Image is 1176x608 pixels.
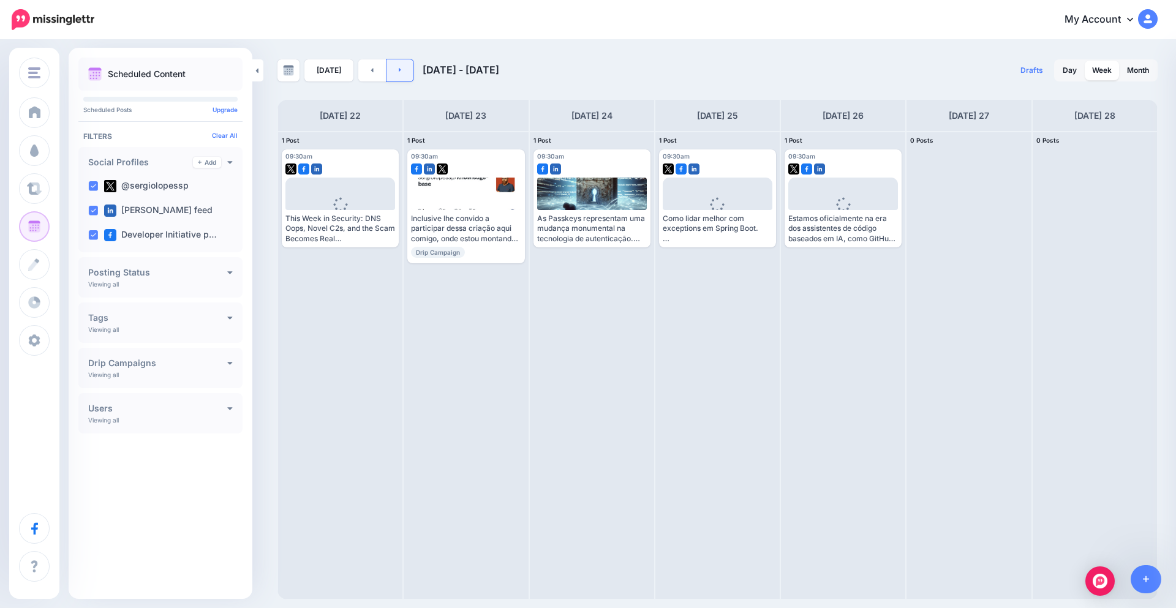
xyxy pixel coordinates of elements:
[701,197,734,229] div: Loading
[304,59,353,81] a: [DATE]
[12,9,94,30] img: Missinglettr
[282,137,300,144] span: 1 Post
[788,214,898,244] div: Estamos oficialmente na era dos assistentes de código baseados em IA, como GitHub Copilot, Amazon...
[445,108,486,123] h4: [DATE] 23
[83,107,238,113] p: Scheduled Posts
[788,152,815,160] span: 09:30am
[104,229,217,241] label: Developer Initiative p…
[788,163,799,175] img: twitter-square.png
[88,371,119,378] p: Viewing all
[1120,61,1156,80] a: Month
[88,404,227,413] h4: Users
[104,180,189,192] label: @sergiolopessp
[663,163,674,175] img: twitter-square.png
[104,205,213,217] label: [PERSON_NAME] feed
[88,313,227,322] h4: Tags
[823,108,864,123] h4: [DATE] 26
[537,152,564,160] span: 09:30am
[659,137,677,144] span: 1 Post
[104,180,116,192] img: twitter-square.png
[910,137,933,144] span: 0 Posts
[311,163,322,175] img: linkedin-square.png
[320,108,361,123] h4: [DATE] 22
[193,157,221,168] a: Add
[28,67,40,78] img: menu.png
[212,132,238,139] a: Clear All
[537,163,548,175] img: facebook-square.png
[411,247,465,258] span: Drip Campaign
[424,163,435,175] img: linkedin-square.png
[298,163,309,175] img: facebook-square.png
[108,70,186,78] p: Scheduled Content
[1085,566,1115,596] div: Open Intercom Messenger
[949,108,989,123] h4: [DATE] 27
[285,152,312,160] span: 09:30am
[88,326,119,333] p: Viewing all
[1085,61,1119,80] a: Week
[1036,137,1060,144] span: 0 Posts
[411,163,422,175] img: facebook-square.png
[1074,108,1115,123] h4: [DATE] 28
[411,214,521,244] div: Inclusive lhe convido a participar dessa criação aqui comigo, onde estou montando no meu github d...
[663,152,690,160] span: 09:30am
[676,163,687,175] img: facebook-square.png
[663,214,772,244] div: Como lidar melhor com exceptions em Spring Boot. [URL][DOMAIN_NAME]
[537,214,647,244] div: As Passkeys representam uma mudança monumental na tecnologia de autenticação. Elas substituem sen...
[88,268,227,277] h4: Posting Status
[88,158,193,167] h4: Social Profiles
[88,359,227,367] h4: Drip Campaigns
[533,137,551,144] span: 1 Post
[88,416,119,424] p: Viewing all
[814,163,825,175] img: linkedin-square.png
[571,108,612,123] h4: [DATE] 24
[1013,59,1050,81] a: Drafts
[104,205,116,217] img: linkedin-square.png
[423,64,499,76] span: [DATE] - [DATE]
[550,163,561,175] img: linkedin-square.png
[88,67,102,81] img: calendar.png
[213,106,238,113] a: Upgrade
[104,229,116,241] img: facebook-square.png
[1052,5,1158,35] a: My Account
[688,163,699,175] img: linkedin-square.png
[285,214,395,244] div: This Week in Security: DNS Oops, Novel C2s, and the Scam Becomes Real [URL][DOMAIN_NAME]
[407,137,425,144] span: 1 Post
[83,132,238,141] h4: Filters
[785,137,802,144] span: 1 Post
[283,65,294,76] img: calendar-grey-darker.png
[88,280,119,288] p: Viewing all
[826,197,860,229] div: Loading
[285,163,296,175] img: twitter-square.png
[1020,67,1043,74] span: Drafts
[697,108,738,123] h4: [DATE] 25
[411,152,438,160] span: 09:30am
[437,163,448,175] img: twitter-square.png
[801,163,812,175] img: facebook-square.png
[1055,61,1084,80] a: Day
[323,197,357,229] div: Loading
